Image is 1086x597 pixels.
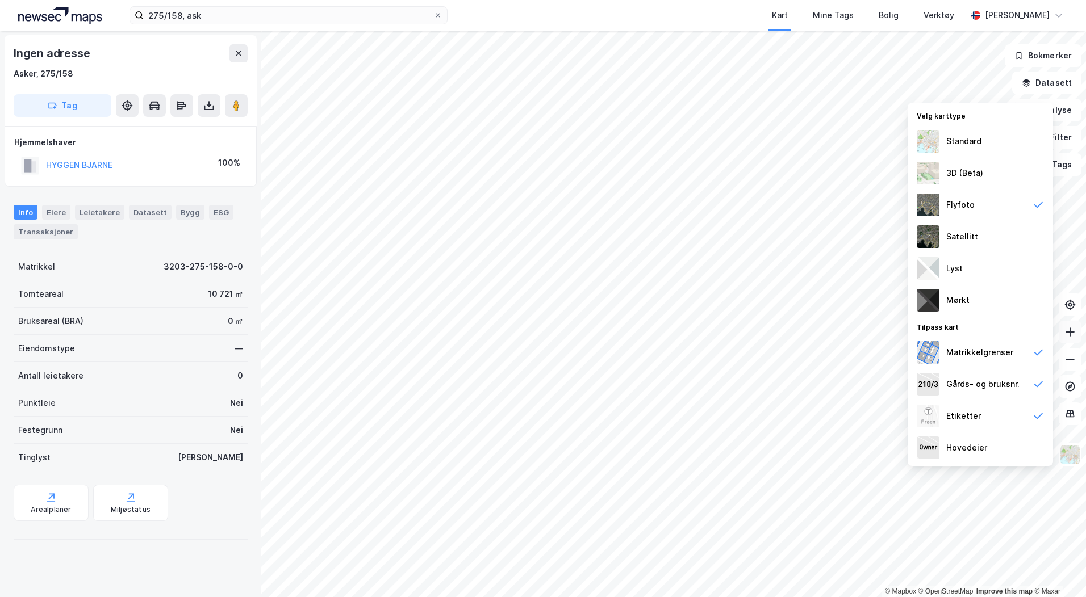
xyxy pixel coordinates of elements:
div: Gårds- og bruksnr. [946,377,1020,391]
div: 3203-275-158-0-0 [164,260,243,274]
div: Verktøy [924,9,954,22]
div: 10 721 ㎡ [208,287,243,301]
div: Flyfoto [946,198,975,212]
img: Z [1059,444,1081,465]
div: 0 ㎡ [228,314,243,328]
div: Tinglyst [18,451,51,464]
iframe: Chat Widget [1029,543,1086,597]
div: Punktleie [18,396,56,410]
div: Eiendomstype [18,342,75,355]
div: Bolig [879,9,899,22]
button: Tag [14,94,111,117]
img: cadastreKeys.547ab17ec502f5a4ef2b.jpeg [917,373,939,396]
div: Lyst [946,262,963,275]
button: Tags [1029,153,1081,176]
div: Kart [772,9,788,22]
button: Filter [1027,126,1081,149]
div: Festegrunn [18,423,62,437]
img: Z [917,194,939,216]
img: luj3wr1y2y3+OchiMxRmMxRlscgabnMEmZ7DJGWxyBpucwSZnsMkZbHIGm5zBJmewyRlscgabnMEmZ7DJGWxyBpucwSZnsMkZ... [917,257,939,280]
a: Improve this map [976,587,1033,595]
div: 3D (Beta) [946,166,983,180]
input: Søk på adresse, matrikkel, gårdeiere, leietakere eller personer [144,7,433,24]
div: Tilpass kart [908,316,1053,337]
img: cadastreBorders.cfe08de4b5ddd52a10de.jpeg [917,341,939,364]
img: logo.a4113a55bc3d86da70a041830d287a7e.svg [18,7,102,24]
img: nCdM7BzjoCAAAAAElFTkSuQmCC [917,289,939,312]
a: Mapbox [885,587,916,595]
div: Velg karttype [908,105,1053,125]
div: Standard [946,134,981,148]
a: OpenStreetMap [918,587,974,595]
img: 9k= [917,225,939,248]
div: Bruksareal (BRA) [18,314,83,328]
div: Bygg [176,205,204,220]
div: Leietakere [75,205,124,220]
div: Nei [230,423,243,437]
button: Bokmerker [1005,44,1081,67]
div: Datasett [129,205,172,220]
div: Nei [230,396,243,410]
div: Mine Tags [813,9,854,22]
div: ESG [209,205,233,220]
div: Matrikkelgrenser [946,346,1013,359]
div: Hovedeier [946,441,987,455]
div: Transaksjoner [14,224,78,239]
div: Etiketter [946,409,981,423]
div: Miljøstatus [111,505,151,514]
div: Ingen adresse [14,44,92,62]
div: Matrikkel [18,260,55,274]
div: Arealplaner [31,505,71,514]
button: Datasett [1012,72,1081,94]
button: Analyse [1016,99,1081,121]
div: Hjemmelshaver [14,136,247,149]
img: Z [917,405,939,427]
div: Antall leietakere [18,369,83,382]
img: majorOwner.b5e170eddb5c04bfeeff.jpeg [917,436,939,459]
div: Kontrollprogram for chat [1029,543,1086,597]
img: Z [917,162,939,184]
div: Eiere [42,205,70,220]
div: Satellitt [946,230,978,243]
div: Asker, 275/158 [14,67,73,81]
div: [PERSON_NAME] [985,9,1050,22]
img: Z [917,130,939,153]
div: Tomteareal [18,287,64,301]
div: [PERSON_NAME] [178,451,243,464]
div: Info [14,205,37,220]
div: Mørkt [946,293,970,307]
div: 0 [237,369,243,382]
div: — [235,342,243,355]
div: 100% [218,156,240,170]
